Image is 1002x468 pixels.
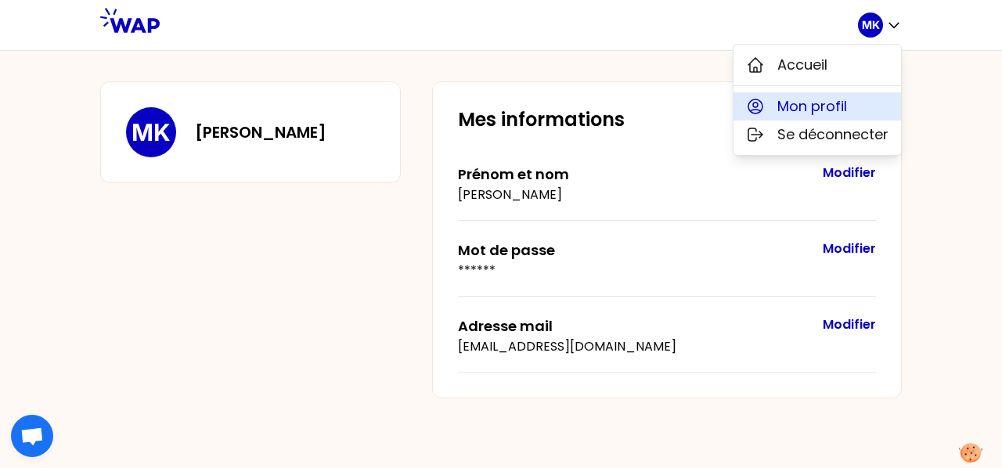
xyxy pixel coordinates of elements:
[458,164,569,184] label: Prénom et nom
[823,164,876,182] button: Modifier
[733,44,902,156] div: MK
[777,95,847,117] span: Mon profil
[862,17,880,33] p: MK
[458,107,876,132] h2: Mes informations
[195,121,326,143] h3: [PERSON_NAME]
[11,415,53,457] div: Ouvrir le chat
[777,124,888,146] span: Se déconnecter
[458,316,553,336] label: Adresse mail
[458,240,555,260] label: Mot de passe
[777,54,827,76] span: Accueil
[458,185,807,204] p: [PERSON_NAME]
[823,315,876,334] button: Modifier
[458,337,807,356] p: [EMAIL_ADDRESS][DOMAIN_NAME]
[858,13,902,38] button: MK
[823,239,876,258] button: Modifier
[132,118,171,146] p: MK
